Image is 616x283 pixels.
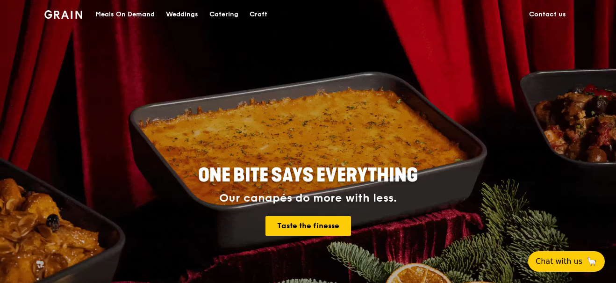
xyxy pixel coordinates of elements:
[523,0,572,29] a: Contact us
[244,0,273,29] a: Craft
[198,164,418,187] span: ONE BITE SAYS EVERYTHING
[528,251,605,272] button: Chat with us🦙
[160,0,204,29] a: Weddings
[250,0,267,29] div: Craft
[204,0,244,29] a: Catering
[44,10,82,19] img: Grain
[140,192,476,205] div: Our canapés do more with less.
[209,0,238,29] div: Catering
[265,216,351,236] a: Taste the finesse
[586,256,597,267] span: 🦙
[95,0,155,29] div: Meals On Demand
[166,0,198,29] div: Weddings
[536,256,582,267] span: Chat with us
